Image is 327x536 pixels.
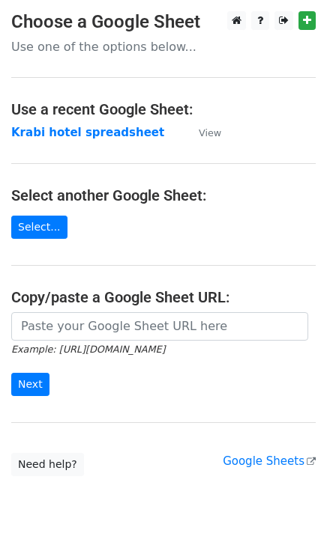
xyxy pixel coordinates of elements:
p: Use one of the options below... [11,39,316,55]
a: Google Sheets [223,454,316,468]
a: Select... [11,216,67,239]
h4: Select another Google Sheet: [11,186,316,204]
a: Krabi hotel spreadsheet [11,126,164,139]
small: View [199,127,221,138]
h4: Copy/paste a Google Sheet URL: [11,288,316,306]
a: View [184,126,221,139]
h3: Choose a Google Sheet [11,11,316,33]
a: Need help? [11,453,84,476]
iframe: Chat Widget [252,464,327,536]
input: Next [11,373,49,396]
input: Paste your Google Sheet URL here [11,312,308,341]
small: Example: [URL][DOMAIN_NAME] [11,344,165,355]
h4: Use a recent Google Sheet: [11,100,316,118]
